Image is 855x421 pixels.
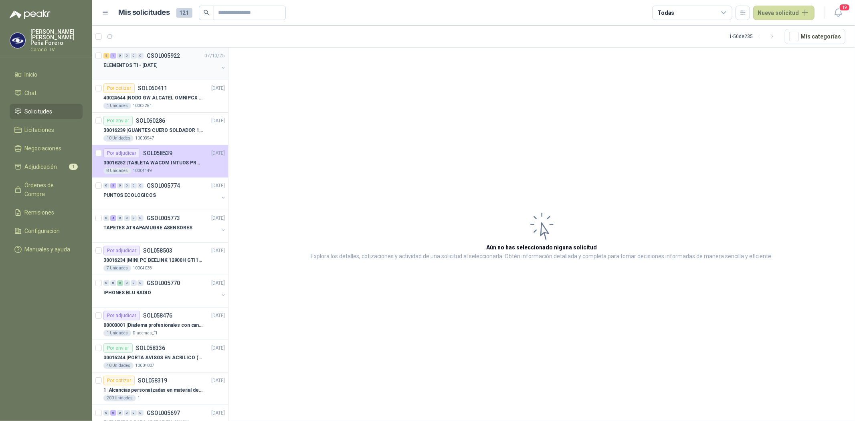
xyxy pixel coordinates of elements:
[103,94,203,102] p: 40024644 | NODO GW ALCATEL OMNIPCX ENTERPRISE SIP
[657,8,674,17] div: Todas
[124,410,130,416] div: 0
[211,409,225,417] p: [DATE]
[110,280,116,286] div: 0
[10,122,83,138] a: Licitaciones
[103,257,203,264] p: 30016234 | MINI PC BEELINK 12900H GTI12 I9
[10,141,83,156] a: Negociaciones
[211,215,225,222] p: [DATE]
[25,70,38,79] span: Inicio
[30,47,83,52] p: Caracol TV
[10,242,83,257] a: Manuales y ayuda
[25,162,57,171] span: Adjudicación
[124,183,130,188] div: 0
[92,340,228,372] a: Por enviarSOL058336[DATE] 30016244 |PORTA AVISOS EN ACRILICO (En el adjunto mas informacion)40 Un...
[137,280,144,286] div: 0
[25,144,62,153] span: Negociaciones
[143,248,172,253] p: SOL058503
[211,344,225,352] p: [DATE]
[69,164,78,170] span: 1
[785,29,845,44] button: Mís categorías
[103,215,109,221] div: 0
[103,127,203,134] p: 30016239 | GUANTES CUERO SOLDADOR 14 STEEL PRO SAFE(ADJUNTO FICHA TECNIC)
[103,53,109,59] div: 5
[839,4,850,11] span: 19
[753,6,815,20] button: Nueva solicitud
[124,215,130,221] div: 0
[103,51,226,77] a: 5 1 0 0 0 0 GSOL00592207/10/25 ELEMENTOS TI - [DATE]
[211,117,225,125] p: [DATE]
[103,148,140,158] div: Por adjudicar
[211,312,225,320] p: [DATE]
[147,183,180,188] p: GSOL005774
[211,377,225,385] p: [DATE]
[103,116,133,125] div: Por enviar
[137,410,144,416] div: 0
[10,223,83,239] a: Configuración
[10,85,83,101] a: Chat
[135,362,154,369] p: 10004007
[138,85,167,91] p: SOL060411
[103,192,156,199] p: PUNTOS ECOLOGICOS
[103,280,109,286] div: 0
[311,252,773,261] p: Explora los detalles, cotizaciones y actividad de una solicitud al seleccionarla. Obtén informaci...
[25,89,37,97] span: Chat
[92,308,228,340] a: Por adjudicarSOL058476[DATE] 00000001 |Diadema profesionales con cancelación de ruido en micrófon...
[92,145,228,178] a: Por adjudicarSOL058539[DATE] 30016252 |TABLETA WACOM INTUOS PRO LARGE PTK870K0A8 Unidades10004149
[131,53,137,59] div: 0
[131,215,137,221] div: 0
[25,227,60,235] span: Configuración
[10,104,83,119] a: Solicitudes
[143,150,172,156] p: SOL058539
[133,168,152,174] p: 10004149
[133,330,157,336] p: Diademas_TI
[103,135,133,142] div: 10 Unidades
[147,215,180,221] p: GSOL005773
[103,159,203,167] p: 30016252 | TABLETA WACOM INTUOS PRO LARGE PTK870K0A
[103,213,226,239] a: 0 4 0 0 0 0 GSOL005773[DATE] TAPETES ATRAPAMUGRE ASENSORES
[211,150,225,157] p: [DATE]
[204,10,209,15] span: search
[103,376,135,385] div: Por cotizar
[133,103,152,109] p: 10003281
[10,10,51,19] img: Logo peakr
[25,181,75,198] span: Órdenes de Compra
[147,280,180,286] p: GSOL005770
[10,67,83,82] a: Inicio
[117,53,123,59] div: 0
[103,246,140,255] div: Por adjudicar
[30,29,83,46] p: [PERSON_NAME] [PERSON_NAME] Peña Forero
[103,183,109,188] div: 0
[92,372,228,405] a: Por cotizarSOL058319[DATE] 1 |Alcancías personalizadas en material de cerámica (VER ADJUNTO)200 U...
[131,280,137,286] div: 0
[211,247,225,255] p: [DATE]
[136,345,165,351] p: SOL058336
[487,243,597,252] h3: Aún no has seleccionado niguna solicitud
[103,181,226,206] a: 0 3 0 0 0 0 GSOL005774[DATE] PUNTOS ECOLOGICOS
[131,183,137,188] div: 0
[137,183,144,188] div: 0
[103,387,203,394] p: 1 | Alcancías personalizadas en material de cerámica (VER ADJUNTO)
[211,279,225,287] p: [DATE]
[10,205,83,220] a: Remisiones
[124,53,130,59] div: 0
[124,280,130,286] div: 0
[117,183,123,188] div: 0
[25,125,55,134] span: Licitaciones
[103,83,135,93] div: Por cotizar
[117,280,123,286] div: 2
[119,7,170,18] h1: Mis solicitudes
[110,53,116,59] div: 1
[103,343,133,353] div: Por enviar
[103,395,136,401] div: 200 Unidades
[103,330,131,336] div: 1 Unidades
[211,85,225,92] p: [DATE]
[103,354,203,362] p: 30016244 | PORTA AVISOS EN ACRILICO (En el adjunto mas informacion)
[831,6,845,20] button: 19
[25,208,55,217] span: Remisiones
[143,313,172,318] p: SOL058476
[103,103,131,109] div: 1 Unidades
[137,395,140,401] p: 1
[133,265,152,271] p: 10004038
[204,52,225,60] p: 07/10/25
[176,8,192,18] span: 121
